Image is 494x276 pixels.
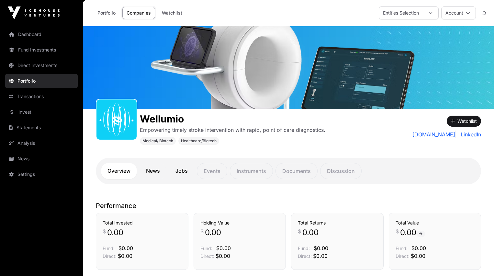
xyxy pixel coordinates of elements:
p: Instruments [230,163,273,179]
span: $0.00 [118,245,133,251]
span: $0.00 [314,245,328,251]
a: Dashboard [5,27,78,41]
span: Direct: [396,253,410,259]
a: Companies [122,7,155,19]
p: Performance [96,201,481,210]
a: Watchlist [158,7,186,19]
a: Analysis [5,136,78,150]
p: Empowering timely stroke intervention with rapid, point of care diagnostics. [140,126,325,134]
span: $0.00 [411,253,425,259]
button: Account [441,6,476,19]
img: Wellumio [83,26,494,109]
h1: Wellumio [140,113,325,125]
a: Invest [5,105,78,119]
span: $ [396,227,399,235]
span: $ [103,227,106,235]
span: 0.00 [205,227,221,238]
span: $0.00 [313,253,328,259]
span: $0.00 [216,245,231,251]
span: 0.00 [400,227,425,238]
h3: Total Returns [298,220,377,226]
a: Settings [5,167,78,181]
span: Fund: [200,246,212,251]
a: Fund Investments [5,43,78,57]
span: $0.00 [118,253,132,259]
span: Fund: [298,246,310,251]
span: $0.00 [411,245,426,251]
a: Transactions [5,89,78,104]
h3: Total Invested [103,220,182,226]
p: Discussion [320,163,362,179]
a: Portfolio [93,7,120,19]
a: Jobs [169,163,194,179]
span: Fund: [396,246,408,251]
span: Direct: [103,253,117,259]
a: News [5,152,78,166]
a: [DOMAIN_NAME] [412,131,455,138]
span: $ [200,227,204,235]
span: Direct: [298,253,312,259]
a: Overview [101,163,137,179]
button: Watchlist [447,116,481,127]
a: Portfolio [5,74,78,88]
span: $ [298,227,301,235]
p: Documents [275,163,318,179]
h3: Total Value [396,220,475,226]
a: Direct Investments [5,58,78,73]
a: News [140,163,166,179]
span: 0.00 [302,227,319,238]
span: $0.00 [216,253,230,259]
nav: Tabs [101,163,476,179]
a: LinkedIn [458,131,481,138]
img: Icehouse Ventures Logo [8,6,60,19]
span: 0.00 [107,227,123,238]
a: Statements [5,121,78,135]
p: Events [197,163,227,179]
span: Medical/ Biotech [142,138,173,144]
span: Healthcare/Biotech [181,138,217,144]
span: Fund: [103,246,115,251]
h3: Holding Value [200,220,279,226]
span: Direct: [200,253,214,259]
div: Entities Selection [379,7,423,19]
img: Wellumio-Favicon.svg [99,102,134,137]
